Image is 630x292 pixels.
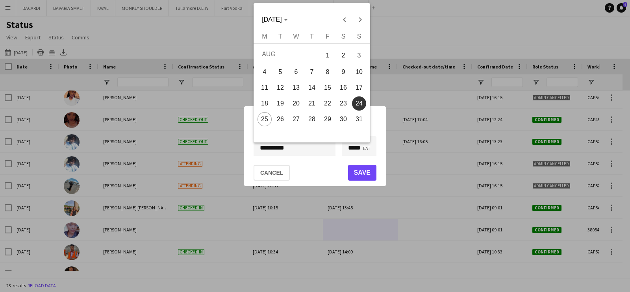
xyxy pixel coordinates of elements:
button: 24-08-2025 [351,96,367,111]
button: 27-08-2025 [288,111,304,127]
span: 22 [321,96,335,111]
button: 28-08-2025 [304,111,320,127]
button: 25-08-2025 [257,111,272,127]
button: 26-08-2025 [272,111,288,127]
button: 02-08-2025 [335,46,351,64]
span: 1 [321,47,335,63]
button: 14-08-2025 [304,80,320,96]
button: 12-08-2025 [272,80,288,96]
span: 17 [352,81,366,95]
button: 07-08-2025 [304,64,320,80]
span: 24 [352,96,366,111]
span: 2 [336,47,350,63]
span: 18 [258,96,272,111]
span: T [278,33,282,40]
span: 20 [289,96,303,111]
span: 29 [321,112,335,126]
span: 19 [273,96,287,111]
button: 20-08-2025 [288,96,304,111]
button: 31-08-2025 [351,111,367,127]
button: 08-08-2025 [320,64,335,80]
span: 4 [258,65,272,79]
button: 10-08-2025 [351,64,367,80]
span: 7 [305,65,319,79]
button: Choose month and year [259,13,291,27]
button: 17-08-2025 [351,80,367,96]
span: F [326,33,330,40]
button: 19-08-2025 [272,96,288,111]
span: 6 [289,65,303,79]
button: 05-08-2025 [272,64,288,80]
span: 25 [258,112,272,126]
button: 06-08-2025 [288,64,304,80]
span: 11 [258,81,272,95]
span: 21 [305,96,319,111]
span: S [341,33,346,40]
span: 15 [321,81,335,95]
span: W [293,33,299,40]
span: 8 [321,65,335,79]
span: 16 [336,81,350,95]
button: 11-08-2025 [257,80,272,96]
button: 09-08-2025 [335,64,351,80]
span: 13 [289,81,303,95]
button: 18-08-2025 [257,96,272,111]
span: 30 [336,112,350,126]
span: 27 [289,112,303,126]
button: 29-08-2025 [320,111,335,127]
span: S [357,33,361,40]
span: M [262,33,267,40]
button: Previous month [337,12,352,28]
button: 13-08-2025 [288,80,304,96]
span: 12 [273,81,287,95]
button: 22-08-2025 [320,96,335,111]
span: 23 [336,96,350,111]
button: Next month [352,12,368,28]
button: 15-08-2025 [320,80,335,96]
span: [DATE] [262,16,282,23]
span: 28 [305,112,319,126]
button: 16-08-2025 [335,80,351,96]
button: 30-08-2025 [335,111,351,127]
span: T [310,33,314,40]
span: 26 [273,112,287,126]
button: 04-08-2025 [257,64,272,80]
button: 21-08-2025 [304,96,320,111]
td: AUG [257,46,320,64]
button: 01-08-2025 [320,46,335,64]
span: 9 [336,65,350,79]
button: 23-08-2025 [335,96,351,111]
span: 3 [352,47,366,63]
span: 14 [305,81,319,95]
button: 03-08-2025 [351,46,367,64]
span: 5 [273,65,287,79]
span: 10 [352,65,366,79]
span: 31 [352,112,366,126]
